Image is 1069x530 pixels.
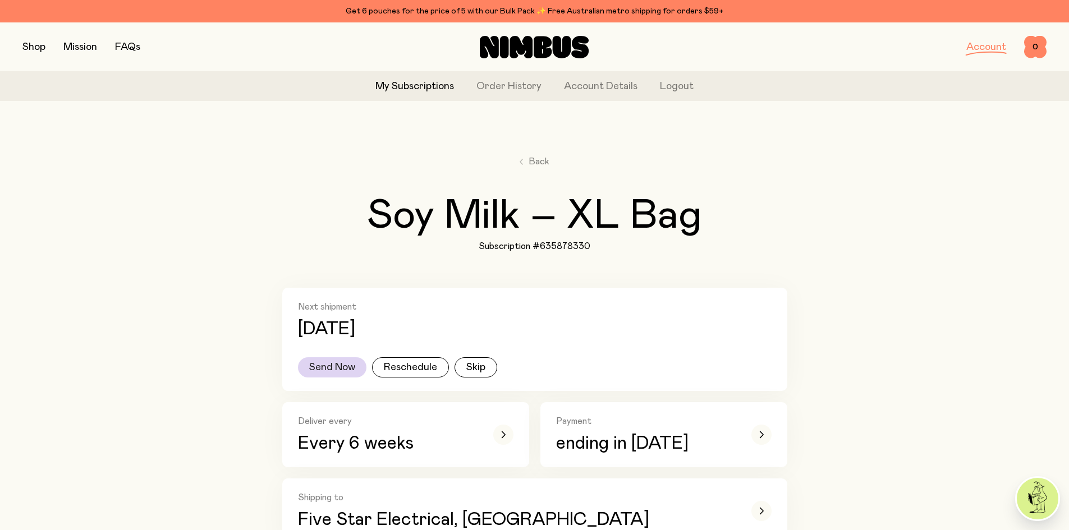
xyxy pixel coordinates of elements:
div: Get 6 pouches for the price of 5 with our Bulk Pack ✨ Free Australian metro shipping for orders $59+ [22,4,1047,18]
button: Skip [455,357,497,377]
h1: Subscription #635878330 [479,241,590,252]
button: 0 [1024,36,1047,58]
a: FAQs [115,42,140,52]
span: Back [529,155,549,168]
button: Logout [660,79,694,94]
h2: Soy Milk – XL Bag [367,196,702,236]
h2: Shipping to [298,492,736,503]
a: Order History [476,79,542,94]
h2: Next shipment [298,301,772,312]
img: agent [1017,478,1058,519]
a: Back [520,155,549,168]
span: ending in [DATE] [556,434,689,454]
h2: Deliver every [298,416,478,427]
a: Account [966,42,1006,52]
h2: Payment [556,416,736,427]
a: Mission [63,42,97,52]
button: Paymentending in [DATE] [540,402,787,467]
p: Every 6 weeks [298,434,478,454]
button: Reschedule [372,357,449,377]
button: Deliver everyEvery 6 weeks [282,402,529,467]
p: Five Star Electrical, [GEOGRAPHIC_DATA] [298,510,736,530]
a: My Subscriptions [375,79,454,94]
a: Account Details [564,79,637,94]
p: [DATE] [298,319,355,339]
button: Send Now [298,357,366,377]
